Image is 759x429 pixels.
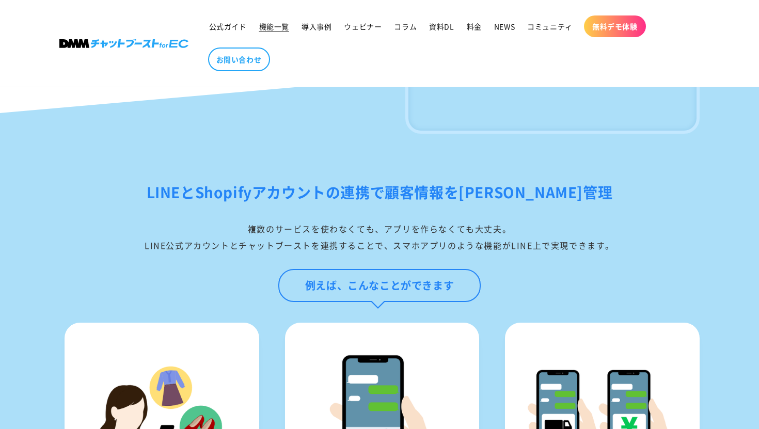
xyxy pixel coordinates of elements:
span: NEWS [494,22,515,31]
span: 導入事例 [302,22,331,31]
h2: LINEとShopifyアカウントの連携で顧客情報を[PERSON_NAME]管理 [59,180,700,205]
a: コラム [388,15,423,37]
a: 無料デモ体験 [584,15,646,37]
a: 導入事例 [295,15,338,37]
span: お問い合わせ [216,55,262,64]
span: コミュニティ [527,22,573,31]
div: 複数のサービスを使わなくても、アプリを作らなくても大丈夫。 LINE公式アカウントとチャットブーストを連携することで、スマホアプリのような機能がLINE上で実現できます。 [59,220,700,253]
span: コラム [394,22,417,31]
div: 例えば、こんなことができます [278,269,481,302]
span: 公式ガイド [209,22,247,31]
a: 公式ガイド [203,15,253,37]
a: 資料DL [423,15,460,37]
a: NEWS [488,15,521,37]
a: 機能一覧 [253,15,295,37]
span: 料金 [467,22,482,31]
a: ウェビナー [338,15,388,37]
span: ウェビナー [344,22,382,31]
span: 機能一覧 [259,22,289,31]
span: 資料DL [429,22,454,31]
span: 無料デモ体験 [592,22,638,31]
a: コミュニティ [521,15,579,37]
a: お問い合わせ [208,47,270,71]
img: 株式会社DMM Boost [59,39,188,48]
a: 料金 [461,15,488,37]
